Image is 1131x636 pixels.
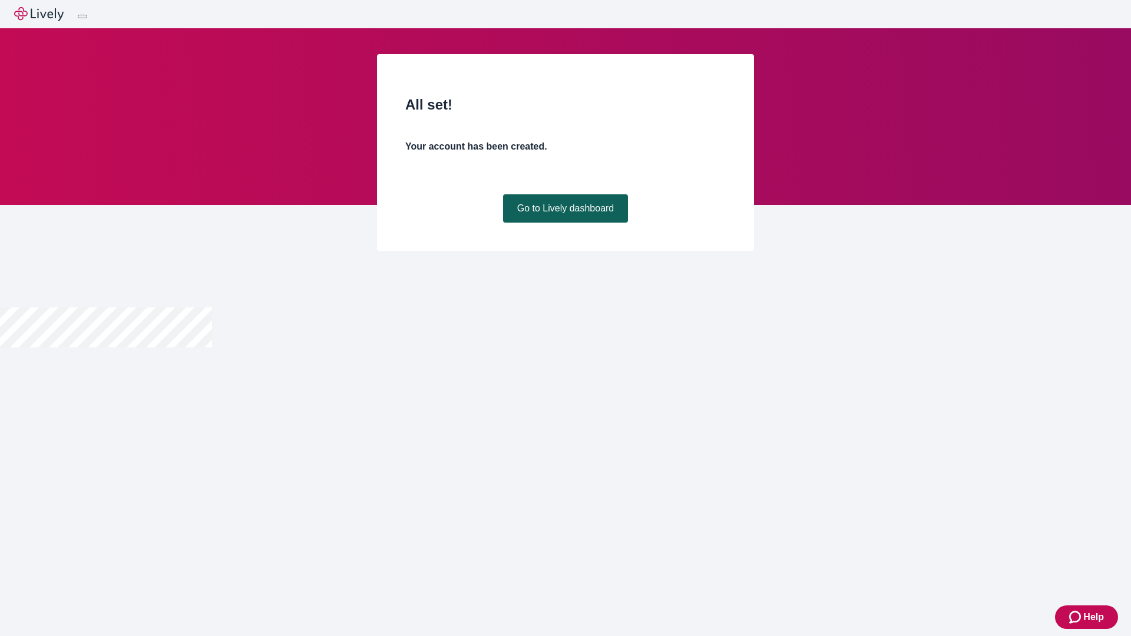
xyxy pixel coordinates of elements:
h2: All set! [405,94,726,115]
img: Lively [14,7,64,21]
svg: Zendesk support icon [1069,610,1083,624]
button: Log out [78,15,87,18]
span: Help [1083,610,1104,624]
a: Go to Lively dashboard [503,194,629,223]
h4: Your account has been created. [405,140,726,154]
button: Zendesk support iconHelp [1055,605,1118,629]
